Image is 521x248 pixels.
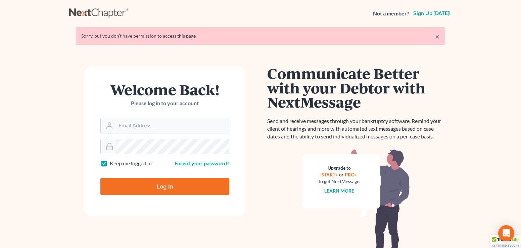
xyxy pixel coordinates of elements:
div: Sorry, but you don't have permission to access this page [81,33,440,39]
label: Keep me logged in [110,160,152,167]
h1: Welcome Back! [100,82,229,97]
p: Send and receive messages through your bankruptcy software. Remind your client of hearings and mo... [267,117,445,140]
a: Learn more [325,188,354,194]
input: Email Address [116,118,229,133]
div: to get NextMessage. [319,178,360,185]
a: Sign up [DATE]! [412,11,452,16]
div: Open Intercom Messenger [498,225,514,241]
a: PRO+ [345,172,358,177]
strong: Not a member? [373,10,409,17]
span: or [339,172,344,177]
p: Please log in to your account [100,99,229,107]
div: Upgrade to [319,165,360,171]
div: TrustedSite Certified [490,235,521,248]
h1: Communicate Better with your Debtor with NextMessage [267,66,445,109]
a: Forgot your password? [175,160,229,166]
input: Log In [100,178,229,195]
a: × [435,33,440,41]
a: START+ [322,172,338,177]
